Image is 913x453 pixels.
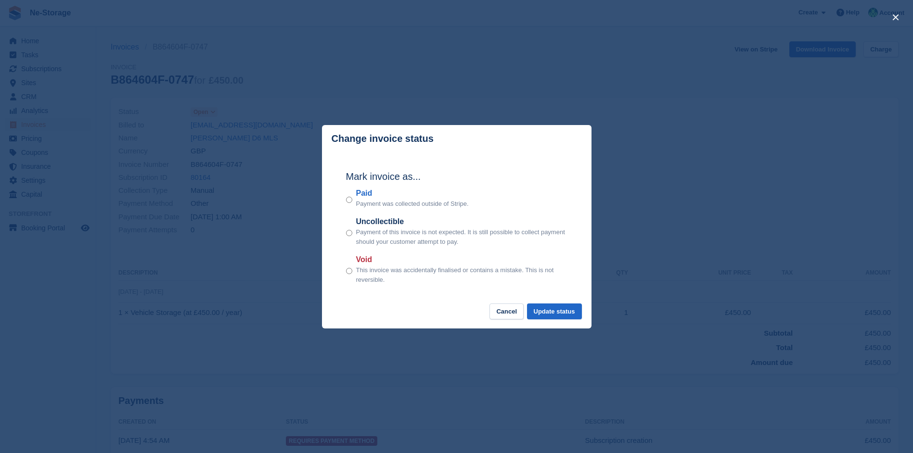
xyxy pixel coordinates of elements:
button: close [888,10,903,25]
p: Payment of this invoice is not expected. It is still possible to collect payment should your cust... [356,227,567,246]
p: Change invoice status [332,133,434,144]
p: This invoice was accidentally finalised or contains a mistake. This is not reversible. [356,265,567,284]
p: Payment was collected outside of Stripe. [356,199,469,209]
button: Update status [527,303,582,319]
label: Void [356,254,567,265]
h2: Mark invoice as... [346,169,567,184]
button: Cancel [489,303,524,319]
label: Uncollectible [356,216,567,227]
label: Paid [356,188,469,199]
